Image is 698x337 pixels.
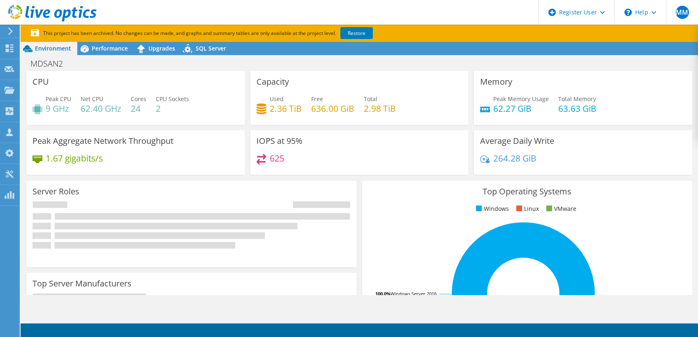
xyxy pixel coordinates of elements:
span: SQL Server [196,44,226,52]
span: MM [676,6,689,19]
h3: Average Daily Write [480,136,554,145]
h4: 636.00 GiB [311,104,354,113]
h3: Peak Aggregate Network Throughput [32,136,173,145]
span: Upgrades [148,44,175,52]
li: VMware [544,204,576,213]
li: Windows [474,204,509,213]
h4: 264.28 GiB [493,154,536,163]
h4: 2 [156,104,189,113]
span: Total [364,95,377,103]
h3: Server Roles [32,187,79,196]
tspan: 100.0% [375,291,391,297]
svg: \n [624,9,632,16]
span: Cores [131,95,146,103]
h1: MDSAN2 [27,59,76,68]
h4: 1.67 gigabits/s [46,154,103,163]
span: Peak CPU [46,95,71,103]
span: Free [311,95,323,103]
h4: 24 [131,104,146,113]
h4: 9 GHz [46,104,71,113]
h3: Top Server Manufacturers [32,279,132,288]
span: Total Memory [558,95,596,103]
span: Net CPU [81,95,103,103]
span: Used [270,95,284,103]
li: Linux [514,204,539,213]
span: Performance [92,44,128,52]
h4: 625 [270,154,284,163]
h4: 63.63 GiB [558,104,596,113]
a: Restore [340,27,373,39]
span: Peak Memory Usage [493,95,549,103]
h3: Memory [480,77,512,86]
h4: 62.27 GiB [493,104,549,113]
span: CPU Sockets [156,95,189,103]
tspan: Windows Server 2016 [391,291,437,297]
span: Environment [35,44,71,52]
h3: CPU [32,77,49,86]
h4: 2.36 TiB [270,104,302,113]
p: This project has been archived. No changes can be made, and graphs and summary tables are only av... [31,29,434,38]
h4: 62.40 GHz [81,104,121,113]
h3: IOPS at 95% [257,136,303,145]
h4: 2.98 TiB [364,104,396,113]
h3: Top Operating Systems [368,187,686,196]
h3: Capacity [257,77,289,86]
